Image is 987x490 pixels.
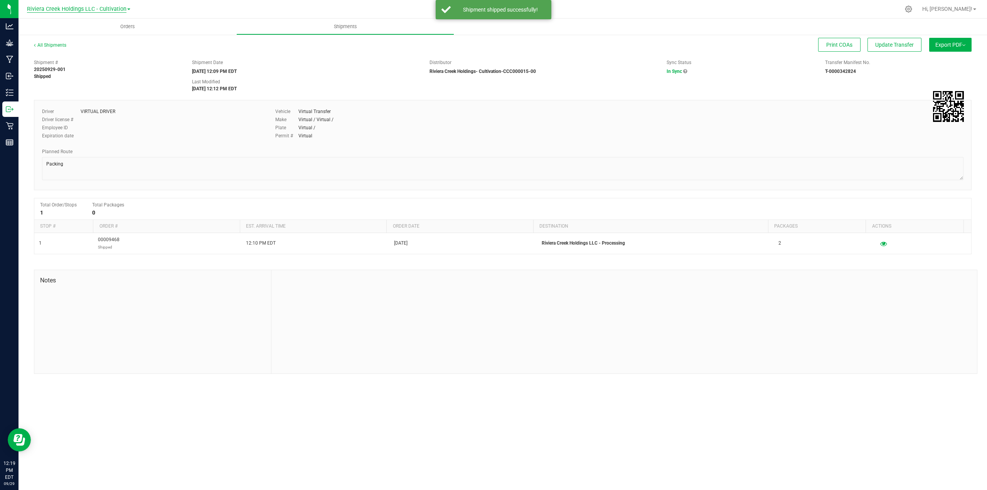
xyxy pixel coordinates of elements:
[667,69,682,74] span: In Sync
[429,69,536,74] strong: Riviera Creek Holdings- Cultivation-CCC000015-00
[6,122,13,130] inline-svg: Retail
[6,56,13,63] inline-svg: Manufacturing
[92,202,124,208] span: Total Packages
[42,149,72,154] span: Planned Route
[192,59,223,66] label: Shipment Date
[3,481,15,487] p: 09/29
[81,108,115,115] div: VIRTUAL DRIVER
[42,108,81,115] label: Driver
[34,42,66,48] a: All Shipments
[323,23,367,30] span: Shipments
[192,69,237,74] strong: [DATE] 12:09 PM EDT
[6,72,13,80] inline-svg: Inbound
[933,91,964,122] qrcode: 20250929-001
[42,132,81,139] label: Expiration date
[42,124,81,131] label: Employee ID
[192,78,220,85] label: Last Modified
[19,19,236,35] a: Orders
[34,220,93,233] th: Stop #
[929,38,972,52] button: Export PDF
[240,220,387,233] th: Est. arrival time
[866,220,963,233] th: Actions
[3,460,15,481] p: 12:19 PM EDT
[933,91,964,122] img: Scan me!
[39,240,42,247] span: 1
[818,38,861,52] button: Print COAs
[826,42,852,48] span: Print COAs
[34,59,180,66] span: Shipment #
[768,220,866,233] th: Packages
[40,202,77,208] span: Total Order/Stops
[275,108,298,115] label: Vehicle
[34,74,51,79] strong: Shipped
[904,5,913,13] div: Manage settings
[40,276,265,285] span: Notes
[867,38,921,52] button: Update Transfer
[110,23,145,30] span: Orders
[455,6,546,14] div: Shipment shipped successfully!
[875,42,914,48] span: Update Transfer
[429,59,451,66] label: Distributor
[93,220,240,233] th: Order #
[386,220,533,233] th: Order date
[275,116,298,123] label: Make
[825,59,870,66] label: Transfer Manifest No.
[92,210,95,216] strong: 0
[236,19,454,35] a: Shipments
[6,22,13,30] inline-svg: Analytics
[298,124,315,131] div: Virtual /
[6,139,13,146] inline-svg: Reports
[298,132,312,139] div: Virtual
[6,105,13,113] inline-svg: Outbound
[40,210,43,216] strong: 1
[533,220,768,233] th: Destination
[394,240,408,247] span: [DATE]
[922,6,972,12] span: Hi, [PERSON_NAME]!
[8,428,31,451] iframe: Resource center
[98,236,120,251] span: 00009468
[275,124,298,131] label: Plate
[42,116,81,123] label: Driver license #
[27,6,126,13] span: Riviera Creek Holdings LLC - Cultivation
[935,42,965,48] span: Export PDF
[6,39,13,47] inline-svg: Grow
[275,132,298,139] label: Permit #
[542,240,769,247] p: Riviera Creek Holdings LLC - Processing
[98,243,120,251] p: Shipped
[246,240,276,247] span: 12:10 PM EDT
[667,59,691,66] label: Sync Status
[34,67,66,72] strong: 20250929-001
[825,69,856,74] strong: T-0000342824
[778,240,781,247] span: 2
[298,108,331,115] div: Virtual Transfer
[192,86,237,91] strong: [DATE] 12:12 PM EDT
[6,89,13,96] inline-svg: Inventory
[298,116,333,123] div: Virtual / Virtual /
